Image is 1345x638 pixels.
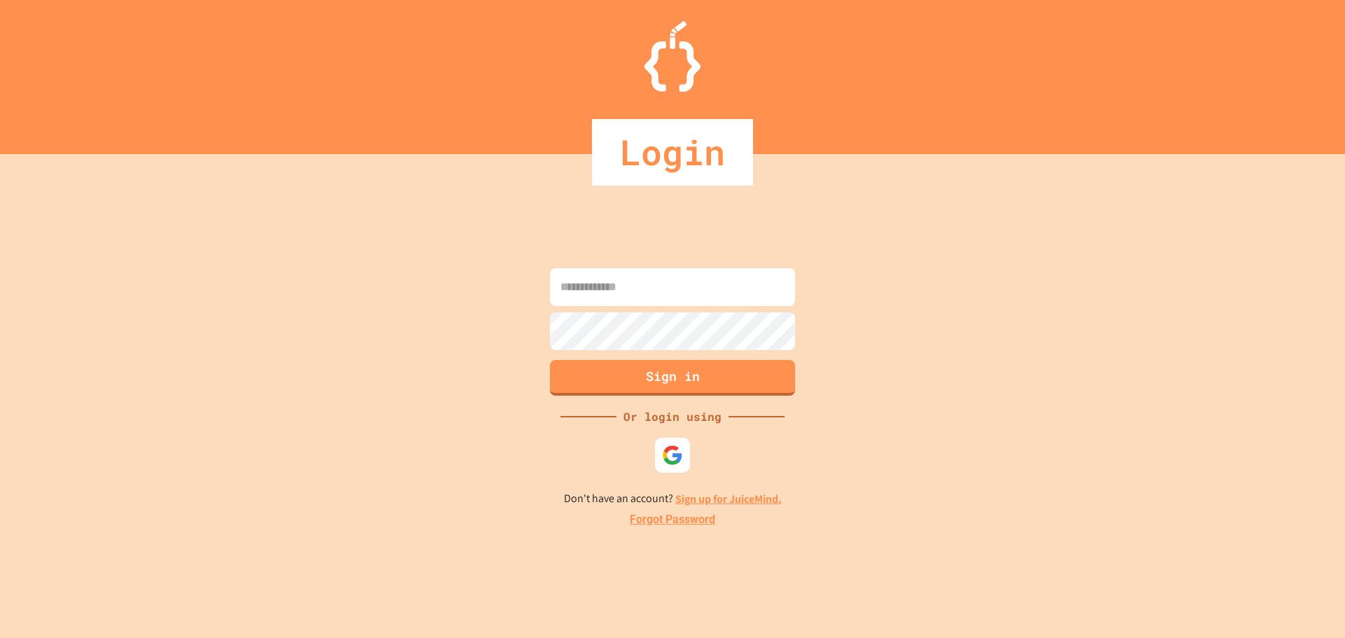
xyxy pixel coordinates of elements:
[564,490,782,508] p: Don't have an account?
[630,511,715,528] a: Forgot Password
[616,408,729,425] div: Or login using
[592,119,753,186] div: Login
[550,360,795,396] button: Sign in
[662,445,683,466] img: google-icon.svg
[644,21,701,92] img: Logo.svg
[675,492,782,506] a: Sign up for JuiceMind.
